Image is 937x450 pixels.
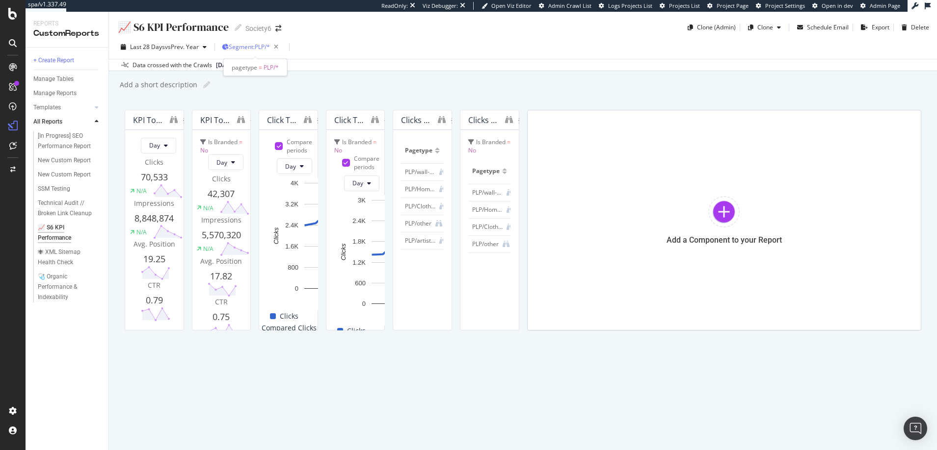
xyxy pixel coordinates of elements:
[38,272,102,302] a: 🩺 Organic Performance & Indexability
[208,138,238,146] span: Is Branded
[38,272,96,302] div: 🩺 Organic Performance & Indexability
[33,55,102,66] a: + Create Report
[472,240,499,249] div: PLP/other
[355,279,366,286] text: 600
[358,197,366,204] text: 3K
[793,20,849,35] button: Schedule Email
[208,188,235,200] span: 42,307
[684,20,736,35] button: Clone (Admin)
[235,24,241,31] i: Edit report name
[259,110,318,330] div: Click Trend YoYCompare periodsDayA chart.ClicksCompared Clicks
[405,236,435,245] div: PLP/artist/design
[352,179,363,187] span: Day
[373,138,376,146] span: =
[210,270,232,282] span: 17.82
[229,43,270,51] span: Segment: PLP/*
[215,297,228,306] span: CTR
[202,229,241,241] span: 5,570,320
[264,63,279,72] span: PLP/*
[807,23,849,31] div: Schedule Email
[119,80,197,90] div: Add a short description
[342,138,372,146] span: Is Branded
[239,138,242,146] span: =
[33,88,102,99] a: Manage Reports
[548,2,591,9] span: Admin Crawl List
[203,204,214,212] div: N/A
[134,212,174,224] span: 8,848,874
[334,115,366,125] div: Click Trend YoY Non Branded
[125,110,184,330] div: KPI TotalsDayClicks70,533N/AImpressions8,848,874N/AAvg. Position19.25CTR0.79
[272,227,280,244] text: Clicks
[812,2,853,10] a: Open in dev
[145,157,163,167] span: Clicks
[352,238,366,245] text: 1.8K
[117,20,229,35] div: 📈 S6 KPI Performance
[599,2,652,10] a: Logs Projects List
[38,155,102,166] a: New Custom Report
[539,2,591,10] a: Admin Crawl List
[660,2,700,10] a: Projects List
[232,63,257,72] span: pagetype
[200,146,208,154] span: No
[33,117,62,127] div: All Reports
[33,55,74,66] div: + Create Report
[200,115,232,125] div: KPI Totals Non Branded
[134,239,175,249] span: Avg. Position
[285,243,298,250] text: 1.6K
[136,187,147,195] div: N/A
[201,215,241,225] span: Impressions
[192,110,251,330] div: KPI Totals Non BrandedIs Branded = NoDayClicks42,307N/AImpressions5,570,320N/AAvg. Position17.82C...
[275,25,281,32] div: arrow-right-arrow-left
[33,74,74,84] div: Manage Tables
[285,162,296,171] span: Day
[38,198,96,219] div: Technical Audit // Broken Link Cleanup
[267,178,641,310] svg: A chart.
[262,322,317,334] span: Compared Clicks
[468,115,500,125] div: Clicks By Page Type (Non Branded)
[200,256,242,266] span: Avg. Position
[507,138,510,146] span: =
[491,2,532,9] span: Open Viz Editor
[203,81,210,88] i: Edit report name
[165,43,199,51] span: vs Prev. Year
[277,158,312,174] button: Day
[756,2,805,10] a: Project Settings
[237,116,245,124] div: binoculars
[134,199,174,208] span: Impressions
[117,39,211,55] button: Last 28 DaysvsPrev. Year
[472,188,503,197] div: PLP/wall-art
[669,2,700,9] span: Projects List
[212,59,247,71] button: [DATE]
[146,294,163,306] span: 0.79
[304,116,312,124] div: binoculars
[468,146,476,154] span: No
[393,110,452,330] div: Clicks By Page TypepagetypePLP/wall-artPLP/Home-LivingPLP/Clothing-AccessoriesPLP/otherPLP/artist...
[141,138,176,153] button: Day
[405,168,435,176] div: PLP/wall-art
[334,195,708,325] div: A chart.
[38,247,102,268] a: 🕷 XML Sitemap Health Check
[38,198,102,219] a: Technical Audit // Broken Link Cleanup
[423,2,458,10] div: Viz Debugger:
[405,146,432,155] span: pagetype
[291,179,298,187] text: 4K
[148,280,161,290] span: CTR
[898,20,929,35] button: Delete
[212,174,231,183] span: Clicks
[381,2,408,10] div: ReadOnly:
[872,23,889,31] div: Export
[170,116,178,124] div: binoculars
[860,2,900,10] a: Admin Page
[33,102,92,113] a: Templates
[460,110,519,330] div: Clicks By Page Type (Non Branded)Is Branded = NopagetypePLP/wall-artPLP/Home-LivingPLP/Clothing-A...
[33,20,101,28] div: Reports
[38,223,102,243] a: 📈 S6 KPI Performance
[765,2,805,9] span: Project Settings
[472,205,503,214] div: PLP/Home-Living
[33,117,92,127] a: All Reports
[608,2,652,9] span: Logs Projects List
[285,222,298,229] text: 2.4K
[149,141,160,150] span: Day
[219,40,285,54] button: Segment:PLP/*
